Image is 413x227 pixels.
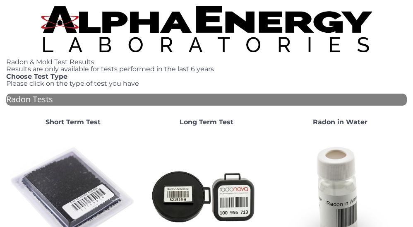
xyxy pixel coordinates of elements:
[6,80,139,87] span: Please click on the type of test you have
[6,72,67,80] strong: Choose Test Type
[6,94,407,106] div: Radon Tests
[41,6,372,52] img: TightCrop.jpg
[6,65,407,73] h4: Results are only available for tests performed in the last 6 years
[313,118,367,126] strong: Radon in Water
[6,58,407,66] h1: Radon & Mold Test Results
[180,118,233,126] strong: Long Term Test
[46,118,101,126] strong: Short Term Test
